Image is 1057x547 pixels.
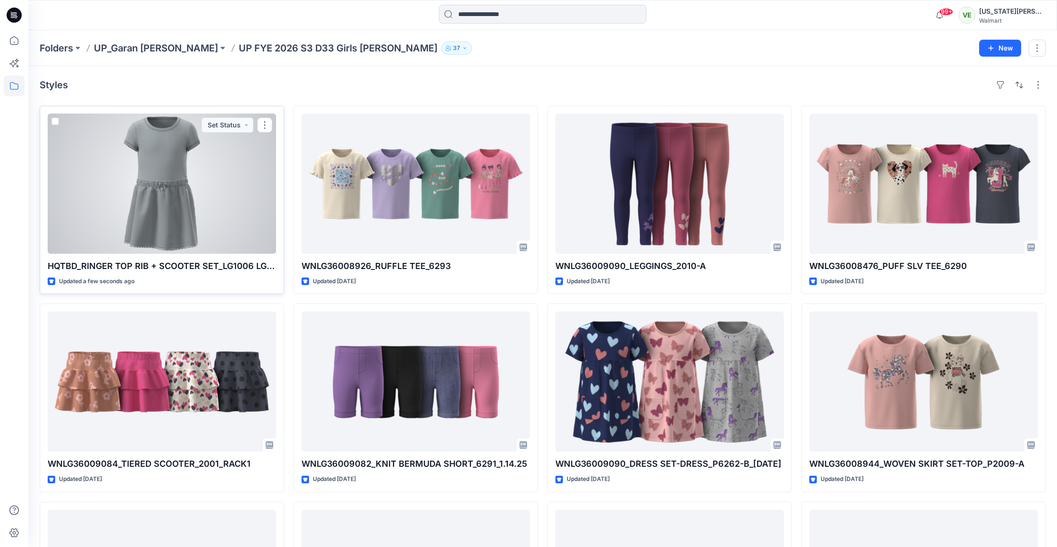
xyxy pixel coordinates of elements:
button: New [979,40,1021,57]
p: Updated [DATE] [821,474,864,484]
p: WNLG36009082_KNIT BERMUDA SHORT_6291_1.14.25 [302,457,530,471]
p: WNLG36009084_TIERED SCOOTER_2001_RACK1 [48,457,276,471]
p: WNLG36009090_LEGGINGS_2010-A [555,260,784,273]
div: VE [958,7,975,24]
p: Updated a few seconds ago [59,277,134,286]
p: WNLG36008926_RUFFLE TEE_6293 [302,260,530,273]
p: HQTBD_RINGER TOP RIB + SCOOTER SET_LG1006 LG7006 [48,260,276,273]
button: 37 [441,42,472,55]
div: [US_STATE][PERSON_NAME] [979,6,1045,17]
a: HQTBD_RINGER TOP RIB + SCOOTER SET_LG1006 LG7006 [48,114,276,254]
p: WNLG36009090_DRESS SET-DRESS_P6262-B_[DATE] [555,457,784,471]
p: Updated [DATE] [567,474,610,484]
span: 99+ [939,8,953,16]
p: 37 [453,43,460,53]
a: WNLG36009090_LEGGINGS_2010-A [555,114,784,254]
a: WNLG36009090_DRESS SET-DRESS_P6262-B_1.14.25 [555,311,784,452]
a: WNLG36008476_PUFF SLV TEE_6290 [809,114,1038,254]
p: WNLG36008476_PUFF SLV TEE_6290 [809,260,1038,273]
a: Folders [40,42,73,55]
a: WNLG36008926_RUFFLE TEE_6293 [302,114,530,254]
p: UP FYE 2026 S3 D33 Girls [PERSON_NAME] [239,42,437,55]
div: Walmart [979,17,1045,24]
p: Updated [DATE] [313,277,356,286]
h4: Styles [40,79,68,91]
p: Updated [DATE] [59,474,102,484]
a: WNLG36009082_KNIT BERMUDA SHORT_6291_1.14.25 [302,311,530,452]
a: WNLG36009084_TIERED SCOOTER_2001_RACK1 [48,311,276,452]
p: WNLG36008944_WOVEN SKIRT SET-TOP_P2009-A [809,457,1038,471]
a: WNLG36008944_WOVEN SKIRT SET-TOP_P2009-A [809,311,1038,452]
a: UP_Garan [PERSON_NAME] [94,42,218,55]
p: Updated [DATE] [821,277,864,286]
p: Updated [DATE] [313,474,356,484]
p: Updated [DATE] [567,277,610,286]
